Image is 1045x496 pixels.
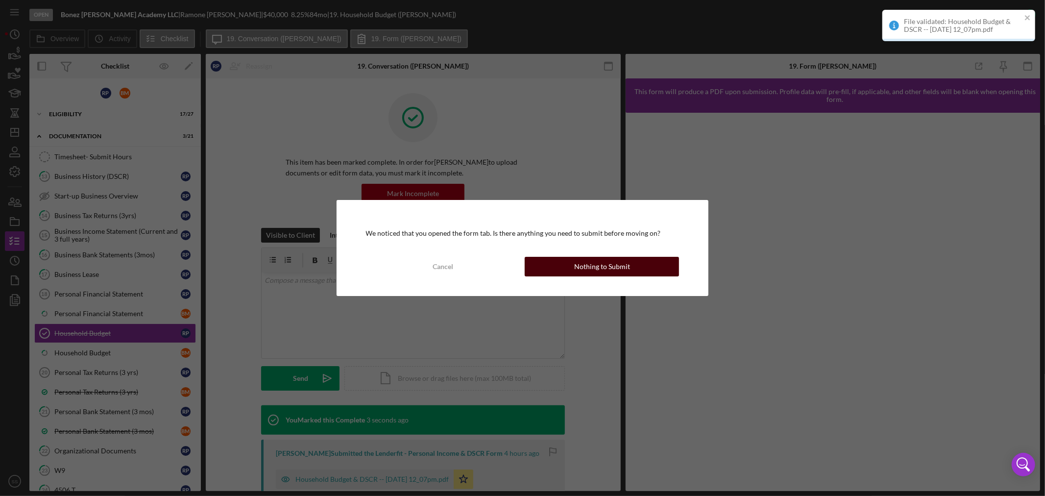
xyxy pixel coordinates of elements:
[574,257,630,276] div: Nothing to Submit
[1012,453,1035,476] div: Open Intercom Messenger
[366,229,680,237] div: We noticed that you opened the form tab. Is there anything you need to submit before moving on?
[904,18,1021,33] div: File validated: Household Budget & DSCR -- [DATE] 12_07pm.pdf
[1024,14,1031,23] button: close
[525,257,679,276] button: Nothing to Submit
[366,257,520,276] button: Cancel
[433,257,453,276] div: Cancel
